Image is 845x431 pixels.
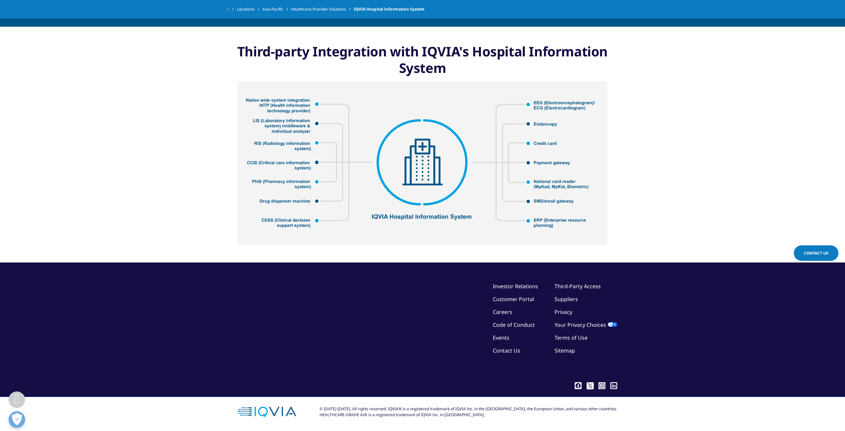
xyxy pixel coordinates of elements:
[555,308,572,316] a: Privacy
[555,347,575,354] a: Sitemap
[320,406,617,418] div: © [DATE]-[DATE]. All rights reserved. IQVIA® is a registered trademark of IQVIA Inc. in the [GEOG...
[9,411,25,428] button: Open Preferences
[555,334,588,341] a: Terms of Use
[354,3,424,15] span: IQVIA Hospital Information System
[493,334,509,341] a: Events
[291,3,354,15] a: Healthcare Provider Solutions
[794,245,838,261] a: Contact Us
[493,321,535,328] a: Code of Conduct
[493,283,538,290] a: Investor Relations
[555,321,617,328] a: Your Privacy Choices
[555,283,601,290] a: Third-Party Access
[238,81,607,245] img: IQVIA Hospital Information System Diagram
[262,3,291,15] a: Asia Pacific
[804,250,828,256] span: Contact Us
[237,42,608,77] strong: Third-party Integration with IQVIA's Hospital Information System
[237,3,262,15] a: Locations
[493,347,520,354] a: Contact Us
[555,295,578,303] a: Suppliers
[493,308,512,316] a: Careers
[493,295,534,303] a: Customer Portal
